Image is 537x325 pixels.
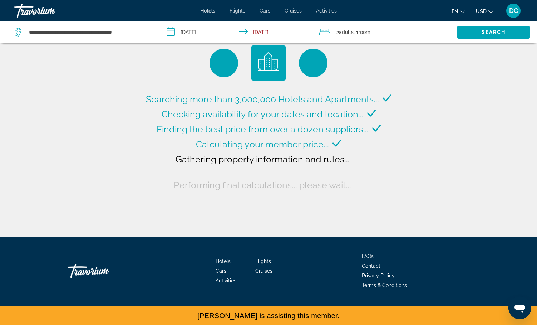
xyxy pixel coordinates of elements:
[260,8,270,14] a: Cars
[200,8,215,14] a: Hotels
[509,7,518,14] span: DC
[216,258,231,264] a: Hotels
[476,9,487,14] span: USD
[482,29,506,35] span: Search
[157,124,369,135] span: Finding the best price from over a dozen suppliers...
[176,154,350,165] span: Gathering property information and rules...
[230,8,245,14] a: Flights
[336,27,354,37] span: 2
[508,296,531,319] iframe: Button to launch messaging window
[197,312,340,320] span: [PERSON_NAME] is assisting this member.
[452,6,465,16] button: Change language
[358,29,370,35] span: Room
[146,94,379,105] span: Searching more than 3,000,000 Hotels and Apartments...
[255,258,271,264] a: Flights
[159,21,312,43] button: Check-in date: Oct 9, 2025 Check-out date: Oct 10, 2025
[216,268,226,274] a: Cars
[255,268,272,274] a: Cruises
[68,260,139,282] a: Travorium
[316,8,337,14] a: Activities
[174,180,351,190] span: Performing final calculations... please wait...
[216,278,236,283] a: Activities
[312,21,457,43] button: Travelers: 2 adults, 0 children
[362,263,380,269] a: Contact
[362,253,374,259] a: FAQs
[476,6,493,16] button: Change currency
[457,26,530,39] button: Search
[354,27,370,37] span: , 1
[285,8,302,14] a: Cruises
[339,29,354,35] span: Adults
[14,1,86,20] a: Travorium
[452,9,458,14] span: en
[362,282,407,288] a: Terms & Conditions
[196,139,329,150] span: Calculating your member price...
[362,273,395,278] a: Privacy Policy
[504,3,523,18] button: User Menu
[162,109,364,120] span: Checking availability for your dates and location...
